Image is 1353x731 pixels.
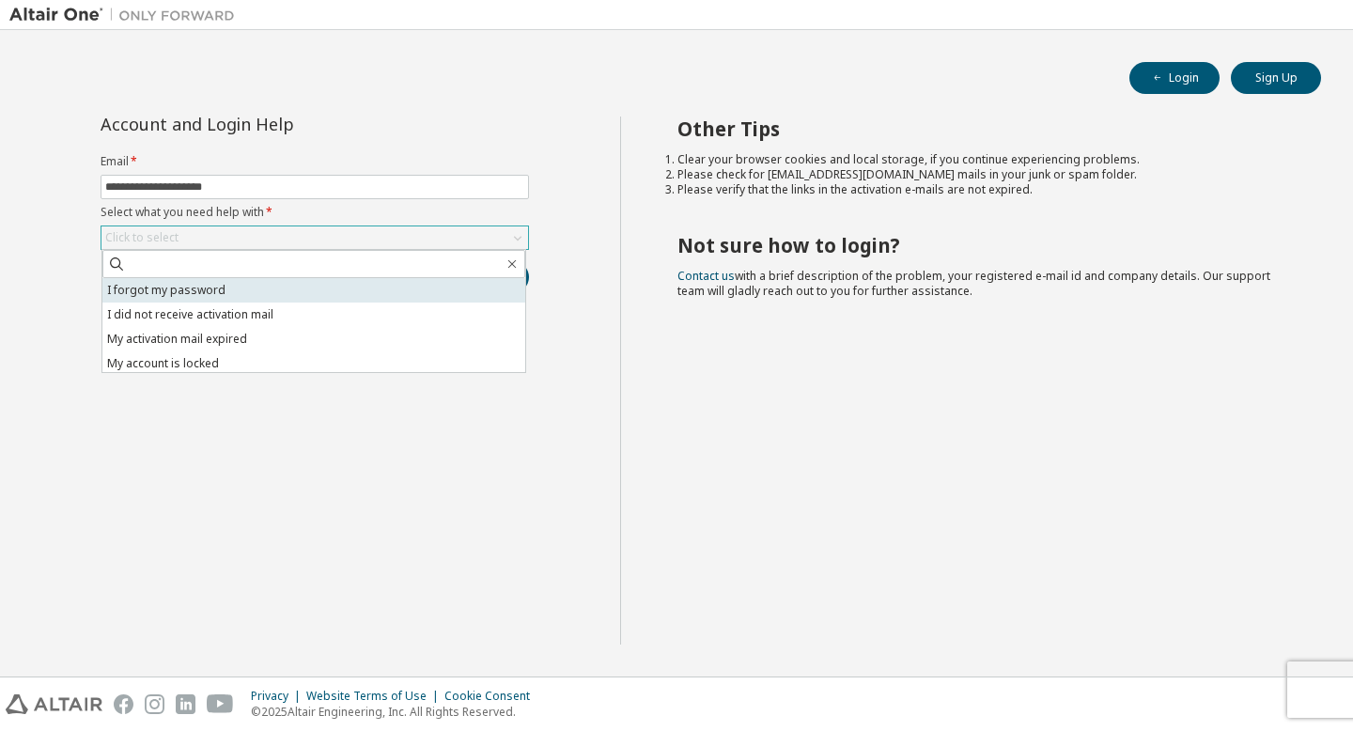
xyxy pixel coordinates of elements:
[677,268,735,284] a: Contact us
[444,689,541,704] div: Cookie Consent
[176,694,195,714] img: linkedin.svg
[1231,62,1321,94] button: Sign Up
[677,233,1288,257] h2: Not sure how to login?
[306,689,444,704] div: Website Terms of Use
[677,117,1288,141] h2: Other Tips
[1129,62,1220,94] button: Login
[251,689,306,704] div: Privacy
[102,278,525,303] li: I forgot my password
[9,6,244,24] img: Altair One
[101,117,443,132] div: Account and Login Help
[105,230,179,245] div: Click to select
[677,167,1288,182] li: Please check for [EMAIL_ADDRESS][DOMAIN_NAME] mails in your junk or spam folder.
[677,152,1288,167] li: Clear your browser cookies and local storage, if you continue experiencing problems.
[101,154,529,169] label: Email
[101,226,528,249] div: Click to select
[677,182,1288,197] li: Please verify that the links in the activation e-mails are not expired.
[677,268,1270,299] span: with a brief description of the problem, your registered e-mail id and company details. Our suppo...
[207,694,234,714] img: youtube.svg
[101,205,529,220] label: Select what you need help with
[6,694,102,714] img: altair_logo.svg
[114,694,133,714] img: facebook.svg
[251,704,541,720] p: © 2025 Altair Engineering, Inc. All Rights Reserved.
[145,694,164,714] img: instagram.svg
